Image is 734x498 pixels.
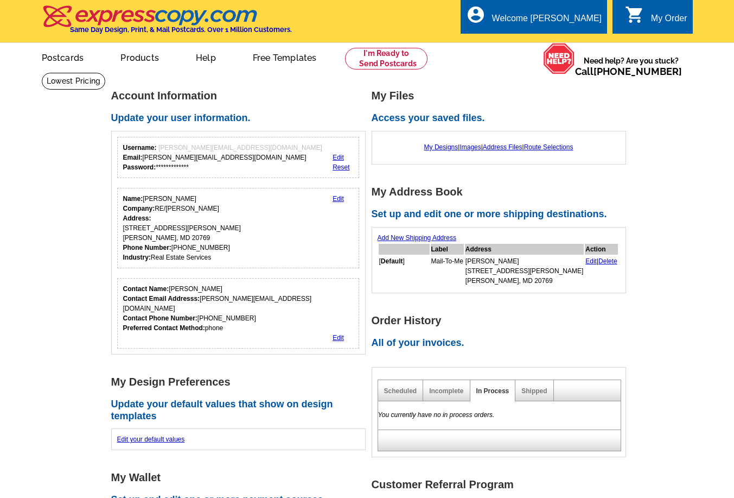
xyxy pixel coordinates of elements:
div: [PERSON_NAME] [PERSON_NAME][EMAIL_ADDRESS][DOMAIN_NAME] [PHONE_NUMBER] phone [123,284,354,333]
a: shopping_cart My Order [625,12,687,26]
div: Your login information. [117,137,360,178]
a: Free Templates [235,44,334,70]
a: Edit [333,334,344,342]
td: [ ] [379,256,430,286]
h1: My Address Book [372,186,632,198]
a: Delete [598,257,617,265]
h2: Update your default values that show on design templates [111,399,372,422]
a: Edit [585,257,597,265]
a: Images [459,143,481,151]
a: In Process [476,387,509,395]
a: Route Selections [524,143,573,151]
i: account_circle [466,5,486,24]
a: [PHONE_NUMBER] [593,66,682,77]
th: Action [585,244,618,255]
strong: Name: [123,195,143,203]
a: Shipped [521,387,547,395]
h2: Set up and edit one or more shipping destinations. [372,209,632,220]
strong: Phone Number: [123,244,171,251]
h2: All of your invoices. [372,337,632,349]
a: Edit [333,154,344,161]
h1: Order History [372,315,632,326]
a: Edit your default values [117,436,185,443]
a: Add New Shipping Address [378,234,456,242]
a: Scheduled [384,387,417,395]
div: [PERSON_NAME] RE/[PERSON_NAME] [STREET_ADDRESS][PERSON_NAME] [PERSON_NAME], MD 20769 [PHONE_NUMBE... [123,194,241,262]
h1: My Wallet [111,472,372,483]
span: Need help? Are you stuck? [575,55,687,77]
div: My Order [651,14,687,29]
span: Call [575,66,682,77]
em: You currently have no in process orders. [378,411,495,419]
strong: Company: [123,205,155,212]
img: help [543,43,575,74]
a: Postcards [24,44,101,70]
h1: Account Information [111,90,372,102]
strong: Contact Email Addresss: [123,295,200,302]
strong: Address: [123,215,151,222]
strong: Username: [123,144,157,152]
h2: Update your user information. [111,112,372,124]
strong: Industry: [123,254,151,261]
div: Your personal details. [117,188,360,268]
h1: My Files [372,90,632,102]
b: Default [381,257,403,265]
a: Help [178,44,233,70]
td: [PERSON_NAME] [STREET_ADDRESS][PERSON_NAME] [PERSON_NAME], MD 20769 [465,256,584,286]
strong: Email: [123,154,143,161]
div: | | | [378,137,620,157]
a: My Designs [424,143,458,151]
span: [PERSON_NAME][EMAIL_ADDRESS][DOMAIN_NAME] [158,144,322,152]
div: Welcome [PERSON_NAME] [492,14,602,29]
th: Address [465,244,584,255]
strong: Preferred Contact Method: [123,324,205,332]
h1: My Design Preferences [111,376,372,388]
h2: Access your saved files. [372,112,632,124]
th: Label [431,244,464,255]
strong: Contact Phone Number: [123,314,197,322]
td: | [585,256,618,286]
a: Edit [333,195,344,203]
i: shopping_cart [625,5,644,24]
a: Incomplete [429,387,463,395]
a: Same Day Design, Print, & Mail Postcards. Over 1 Million Customers. [42,13,292,34]
h4: Same Day Design, Print, & Mail Postcards. Over 1 Million Customers. [70,26,292,34]
h1: Customer Referral Program [372,479,632,490]
a: Products [103,44,176,70]
div: Who should we contact regarding order issues? [117,278,360,349]
strong: Contact Name: [123,285,169,293]
strong: Password: [123,163,156,171]
a: Reset [333,163,349,171]
a: Address Files [483,143,522,151]
td: Mail-To-Me [431,256,464,286]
